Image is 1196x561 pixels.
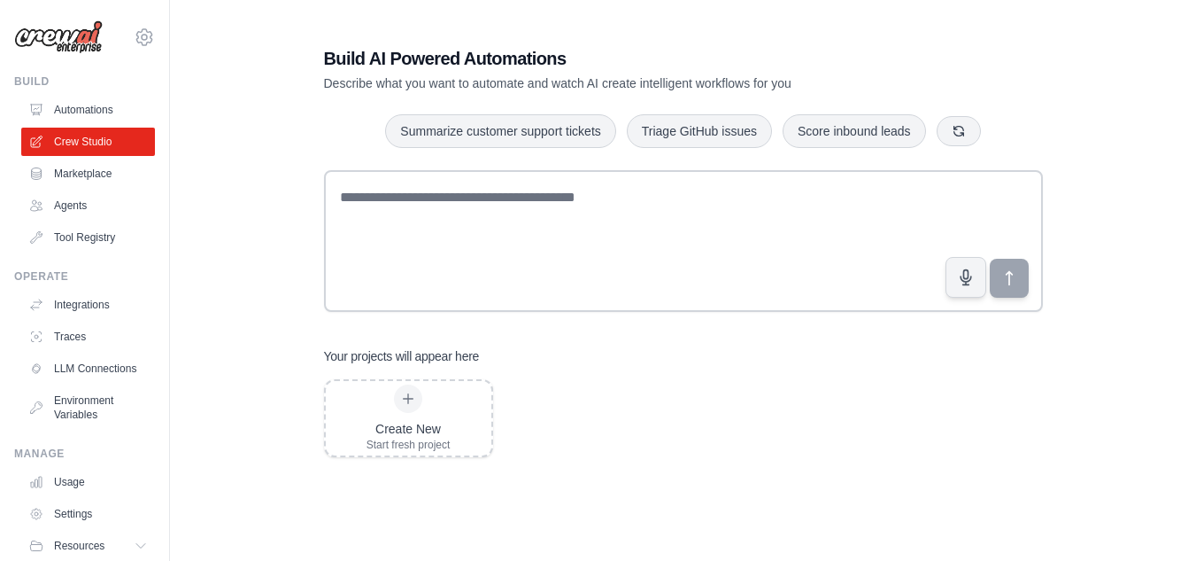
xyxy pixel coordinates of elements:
h1: Build AI Powered Automations [324,46,919,71]
button: Triage GitHub issues [627,114,772,148]
div: Start fresh project [367,438,451,452]
span: Resources [54,539,104,553]
a: Agents [21,191,155,220]
a: Crew Studio [21,128,155,156]
button: Click to speak your automation idea [945,257,986,298]
a: Integrations [21,291,155,319]
a: LLM Connections [21,355,155,383]
a: Automations [21,96,155,124]
button: Get new suggestions [937,116,981,146]
a: Traces [21,323,155,351]
button: Score inbound leads [783,114,926,148]
div: Operate [14,269,155,284]
a: Settings [21,500,155,528]
button: Resources [21,532,155,560]
a: Usage [21,468,155,496]
button: Summarize customer support tickets [385,114,615,148]
div: Create New [367,420,451,438]
p: Describe what you want to automate and watch AI create intelligent workflows for you [324,74,919,92]
a: Marketplace [21,160,155,188]
a: Tool Registry [21,223,155,252]
img: Logo [14,20,103,54]
div: Build [14,74,155,89]
h3: Your projects will appear here [324,347,480,365]
div: Manage [14,447,155,461]
a: Environment Variables [21,386,155,429]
